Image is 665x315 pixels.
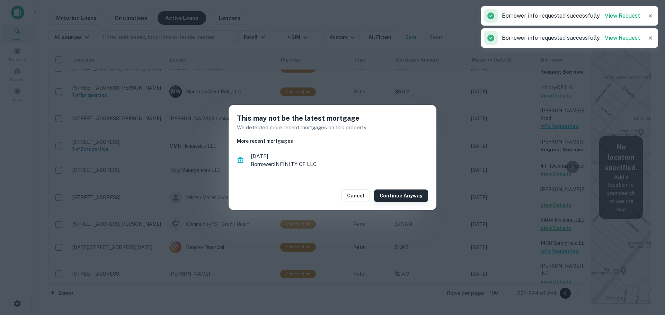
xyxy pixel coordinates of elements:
h6: More recent mortgages [237,137,428,145]
h5: This may not be the latest mortgage [237,113,428,123]
a: View Request [605,12,640,19]
button: Continue Anyway [374,189,428,202]
button: Cancel [342,189,370,202]
p: Borrower info requested successfully. [502,34,640,42]
p: Borrower: INFINITY CF LLC [251,160,428,168]
span: [DATE] [251,152,428,160]
p: Borrower info requested successfully. [502,12,640,20]
a: View Request [605,35,640,41]
iframe: Chat Widget [630,260,665,293]
p: We detected more recent mortgages on this property. [237,123,428,132]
